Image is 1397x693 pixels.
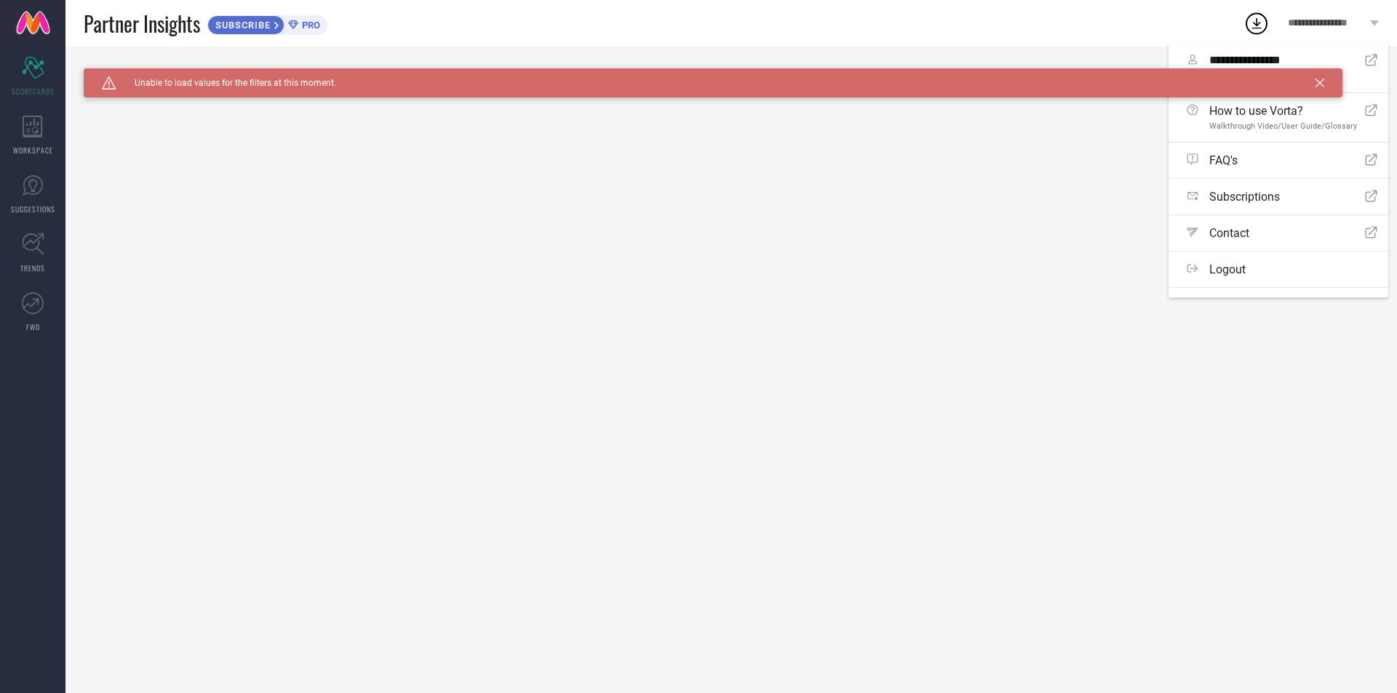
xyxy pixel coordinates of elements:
span: Partner Insights [84,9,200,39]
span: How to use Vorta? [1209,104,1357,118]
div: Unable to load filters at this moment. Please try later. [84,68,1379,80]
span: Walkthrough Video/User Guide/Glossary [1209,121,1357,131]
span: WORKSPACE [13,145,53,156]
span: Contact [1209,226,1249,240]
span: PRO [298,20,320,31]
span: SCORECARDS [12,86,55,97]
a: SUBSCRIBEPRO [207,12,327,35]
a: Contact [1169,215,1388,251]
a: Subscriptions [1169,179,1388,215]
span: SUBSCRIBE [208,20,274,31]
span: FWD [26,321,40,332]
span: FAQ's [1209,153,1238,167]
span: Subscriptions [1209,190,1280,204]
a: FAQ's [1169,143,1388,178]
span: TRENDS [20,263,45,273]
span: SUGGESTIONS [11,204,55,215]
span: Unable to load values for the filters at this moment. [116,78,336,88]
span: Logout [1209,263,1246,276]
a: How to use Vorta?Walkthrough Video/User Guide/Glossary [1169,93,1388,142]
div: Open download list [1243,10,1270,36]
